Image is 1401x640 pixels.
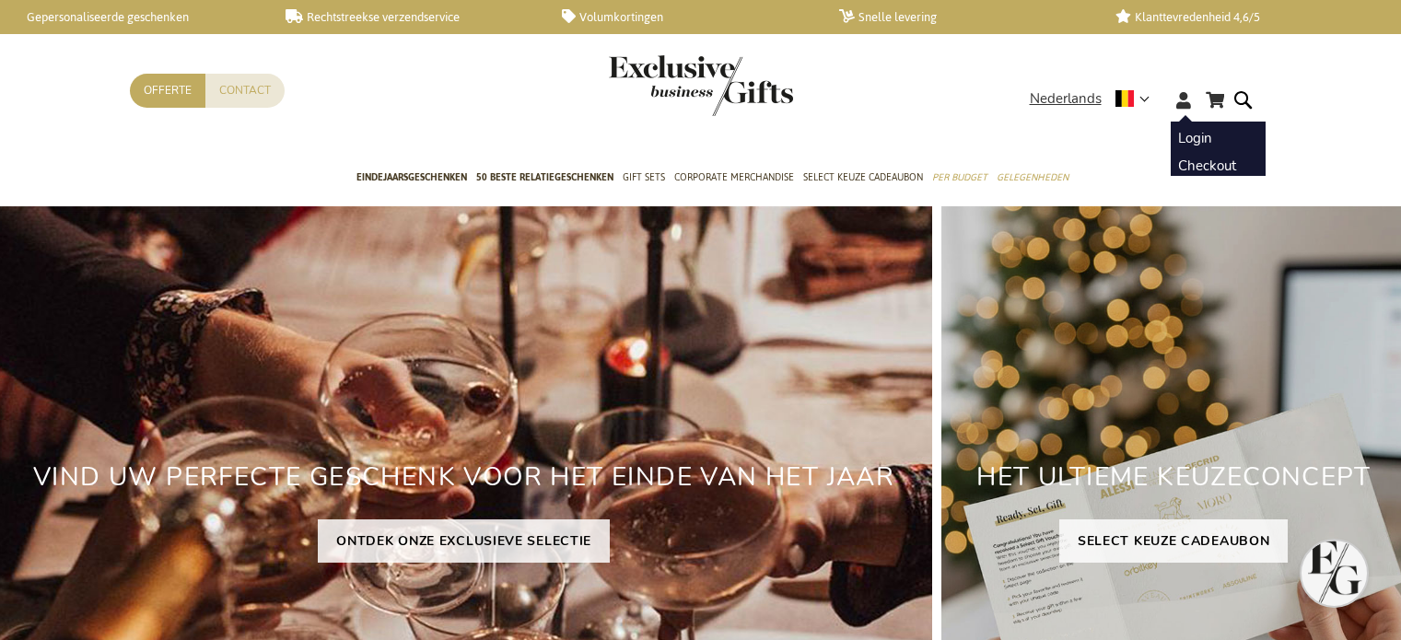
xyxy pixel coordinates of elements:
a: Offerte [130,74,205,108]
span: 50 beste relatiegeschenken [476,168,613,187]
a: ONTDEK ONZE EXCLUSIEVE SELECTIE [318,519,610,563]
a: Klanttevredenheid 4,6/5 [1115,9,1362,25]
a: Snelle levering [839,9,1086,25]
span: Per Budget [932,168,987,187]
a: Checkout [1178,157,1236,175]
span: Gift Sets [623,168,665,187]
a: Rechtstreekse verzendservice [286,9,532,25]
span: Eindejaarsgeschenken [356,168,467,187]
a: Volumkortingen [562,9,809,25]
span: Nederlands [1030,88,1102,110]
a: store logo [609,55,701,116]
a: SELECT KEUZE CADEAUBON [1059,519,1288,563]
a: Login [1178,129,1212,147]
span: Select Keuze Cadeaubon [803,168,923,187]
span: Corporate Merchandise [674,168,794,187]
a: Gepersonaliseerde geschenken [9,9,256,25]
span: Gelegenheden [997,168,1068,187]
img: Exclusive Business gifts logo [609,55,793,116]
div: Nederlands [1030,88,1162,110]
a: Contact [205,74,285,108]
